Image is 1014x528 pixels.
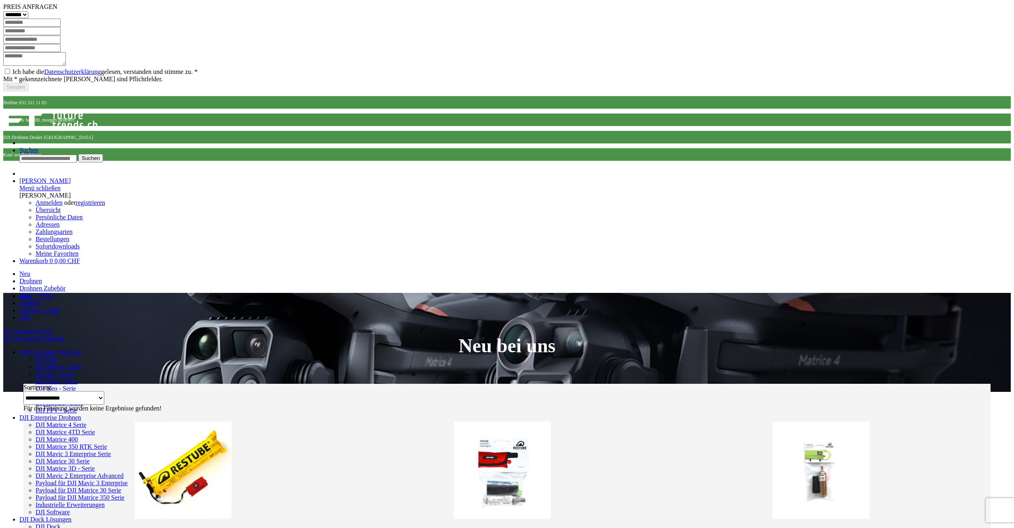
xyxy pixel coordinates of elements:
h1: Neu bei uns [23,288,991,356]
a: Menü schließen [19,185,61,191]
a: DJI Air - Serie [36,370,74,377]
a: Persönliche Daten [36,214,83,221]
a: Adressen [36,221,60,228]
div: PREIS ANFRAGEN [3,3,1011,11]
a: DJI Flip [36,356,57,363]
img: Shop Futuretrends - zur Startseite wechseln [3,108,118,131]
a: Meine Favoriten [36,250,78,257]
a: Warenkorb [19,257,80,264]
a: DJI Neo - Serie [36,385,76,392]
span: Warenkorb [19,257,48,264]
span: oder [64,199,105,206]
a: DJI Mavic - Serie [36,363,82,370]
a: Übersicht [36,206,61,213]
a: DJI Consumer Drohnen [19,349,81,356]
a: DJI Mini - Serie [36,378,78,385]
a: Neu [19,293,30,300]
div: Für die Filterung wurden keine Ergebnisse gefunden! [23,405,991,412]
span: Suchen [82,155,100,161]
button: Senden [3,83,28,91]
a: DJI Dock Lösungen [19,516,72,523]
a: Anmelden [36,199,63,206]
a: Datenschutzerklärung [44,68,101,75]
a: Drohnen [19,278,42,284]
span: 0 [50,257,53,264]
p: Hotline 032 511 11 03 [3,96,1011,109]
a: registrieren [76,199,105,206]
a: Shop Futuretrends - zur Startseite wechseln [3,126,118,133]
a: Foto + Video [19,292,53,299]
p: Kauf auf Rechnung [3,148,1011,161]
a: Zur Kategorie Drohnen [3,335,64,342]
span: [PERSON_NAME] [19,192,71,199]
a: Suche anzeigen / schließen [19,147,38,154]
a: Drohnen Zubehör [19,285,65,292]
a: Sale [19,314,31,321]
a: Zahlungsarten [36,228,73,235]
button: Suchen [78,154,103,162]
input: Produkt, Marke, Kategorie, EAN, Artikelnummer… [19,155,77,163]
a: Gadgets [19,299,40,306]
a: DJI Matrice 4 Serie [36,421,86,428]
div: Mit * gekennzeichnete [PERSON_NAME] sind Pflichtfelder. [3,76,1011,83]
a: Dein Konto [19,177,71,184]
label: Sortierung: [23,384,53,391]
a: Zur Kategorie Neu [3,328,52,334]
label: Ich habe die gelesen, verstanden und stimme zu. * [13,68,198,75]
span: 0,00 CHF [55,257,80,264]
span: Suchen [19,147,38,154]
a: Neu [19,270,30,277]
a: DJI Enterprise Drohnen [19,414,81,421]
a: Technik-Trends [19,307,60,313]
p: DJI Drohnen Dealer [GEOGRAPHIC_DATA] [3,131,1011,143]
span: [PERSON_NAME] [19,177,71,184]
a: Bestellungen [36,236,70,242]
a: Sofortdownloads [36,243,80,250]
